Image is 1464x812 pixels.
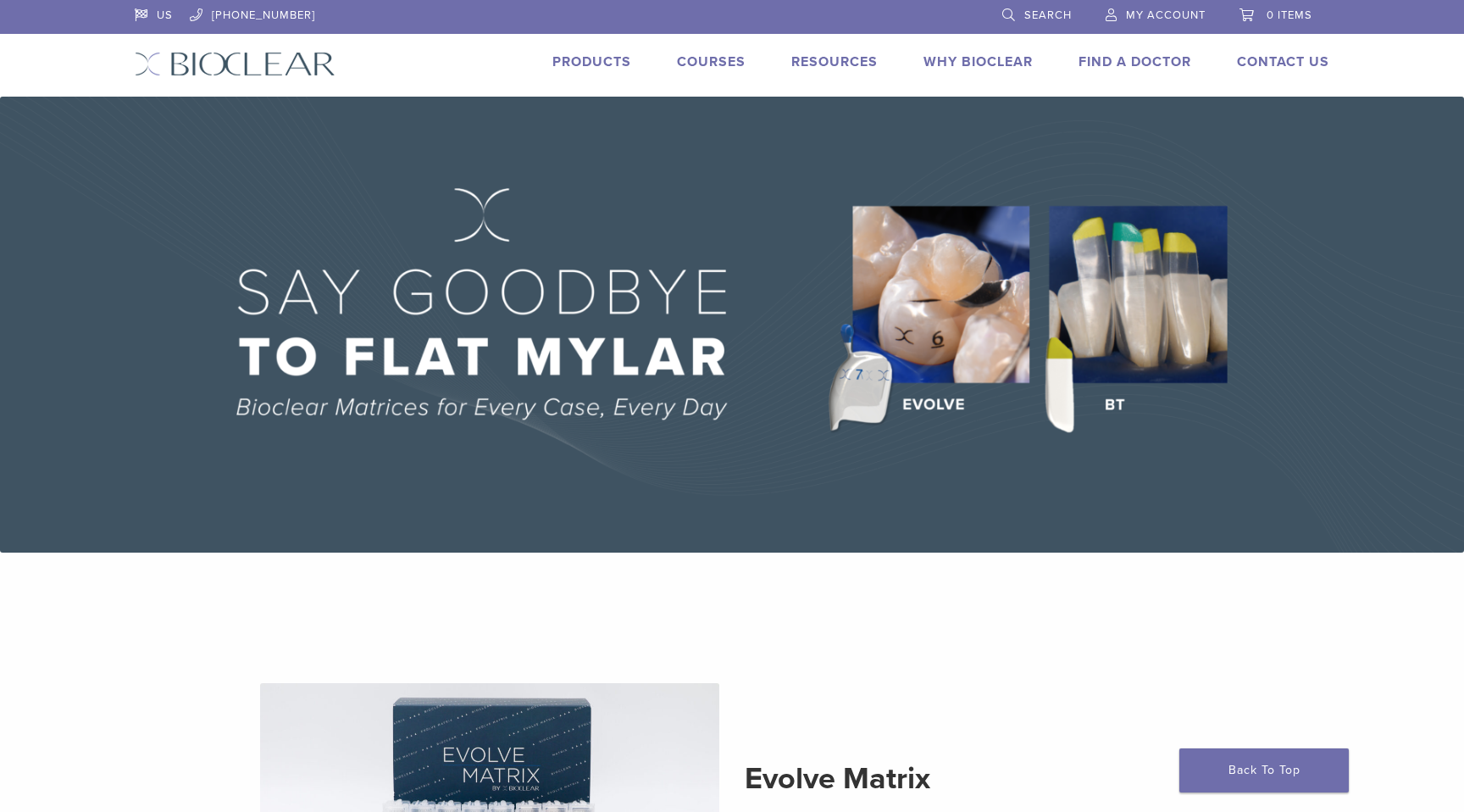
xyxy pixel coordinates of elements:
a: Courses [677,53,746,70]
a: Find A Doctor [1079,53,1191,70]
a: Products [552,53,631,70]
a: Resources [791,53,878,70]
a: Contact Us [1237,53,1329,70]
h2: Evolve Matrix [745,759,1205,799]
a: Why Bioclear [923,53,1033,70]
span: Search [1024,8,1072,22]
span: 0 items [1267,8,1312,22]
span: My Account [1126,8,1206,22]
img: Bioclear [135,52,335,76]
a: Back To Top [1179,748,1349,793]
